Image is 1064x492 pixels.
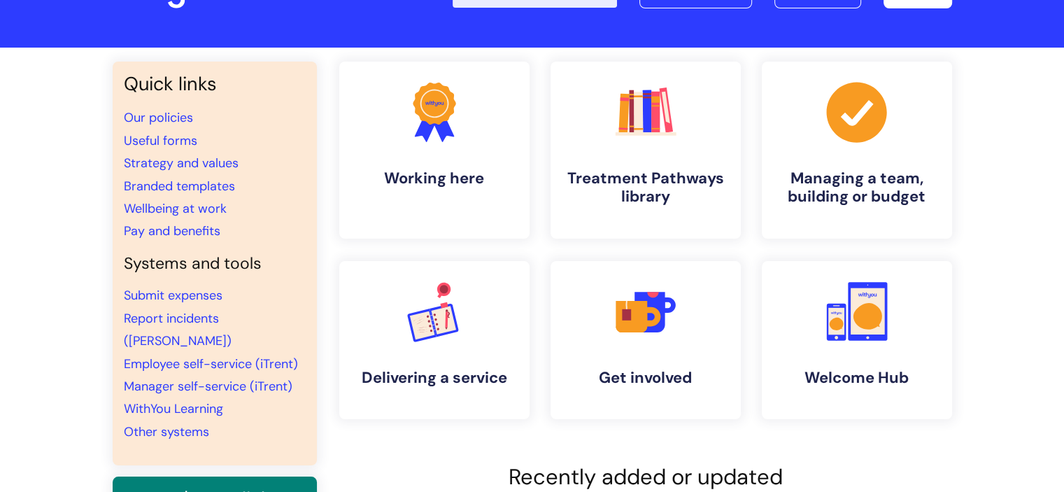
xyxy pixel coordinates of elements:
[124,254,306,274] h4: Systems and tools
[124,132,197,149] a: Useful forms
[551,261,741,419] a: Get involved
[562,369,730,387] h4: Get involved
[124,356,298,372] a: Employee self-service (iTrent)
[124,73,306,95] h3: Quick links
[124,109,193,126] a: Our policies
[551,62,741,239] a: Treatment Pathways library
[350,169,518,188] h4: Working here
[124,400,223,417] a: WithYou Learning
[339,62,530,239] a: Working here
[124,310,232,349] a: Report incidents ([PERSON_NAME])
[339,464,952,490] h2: Recently added or updated
[339,261,530,419] a: Delivering a service
[762,261,952,419] a: Welcome Hub
[562,169,730,206] h4: Treatment Pathways library
[350,369,518,387] h4: Delivering a service
[773,369,941,387] h4: Welcome Hub
[762,62,952,239] a: Managing a team, building or budget
[124,287,222,304] a: Submit expenses
[124,155,239,171] a: Strategy and values
[124,223,220,239] a: Pay and benefits
[124,378,292,395] a: Manager self-service (iTrent)
[124,178,235,195] a: Branded templates
[773,169,941,206] h4: Managing a team, building or budget
[124,200,227,217] a: Wellbeing at work
[124,423,209,440] a: Other systems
